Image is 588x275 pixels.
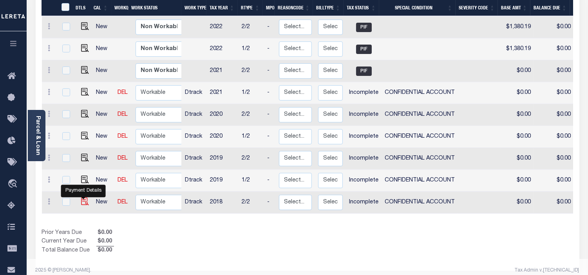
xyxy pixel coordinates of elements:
td: Incomplete [346,104,382,126]
div: 2025 © [PERSON_NAME]. [30,267,308,274]
td: 2021 [207,82,239,104]
td: 2/2 [239,104,264,126]
span: $0.00 [96,229,114,237]
div: Payment Details [61,185,106,197]
td: $0.00 [534,60,574,82]
span: PIF [356,23,372,32]
td: New [93,82,114,104]
td: 2/2 [239,16,264,38]
td: 2020 [207,104,239,126]
span: PIF [356,67,372,76]
td: - [264,104,276,126]
td: 2022 [207,16,239,38]
td: - [264,60,276,82]
a: DEL [118,156,128,161]
td: 1/2 [239,82,264,104]
td: - [264,38,276,60]
td: $0.00 [501,170,534,192]
td: - [264,16,276,38]
td: New [93,60,114,82]
td: $0.00 [501,126,534,148]
td: $0.00 [534,16,574,38]
td: 2/2 [239,60,264,82]
span: CONFIDENTIAL ACCOUNT [385,134,455,139]
td: New [93,104,114,126]
td: $0.00 [501,60,534,82]
span: CONFIDENTIAL ACCOUNT [385,90,455,95]
td: Incomplete [346,148,382,170]
td: $0.00 [534,38,574,60]
td: 2022 [207,38,239,60]
td: Total Balance Due [42,246,96,255]
a: DEL [118,112,128,117]
span: $0.00 [96,246,114,255]
td: Incomplete [346,192,382,214]
a: DEL [118,178,128,183]
td: 2019 [207,170,239,192]
td: $1,380.19 [501,38,534,60]
td: Dtrack [182,126,207,148]
td: Incomplete [346,170,382,192]
td: - [264,126,276,148]
td: $0.00 [534,192,574,214]
span: $0.00 [96,237,114,246]
td: Dtrack [182,170,207,192]
td: 2020 [207,126,239,148]
td: $0.00 [534,170,574,192]
td: $0.00 [534,104,574,126]
span: CONFIDENTIAL ACCOUNT [385,156,455,161]
td: $0.00 [534,148,574,170]
td: - [264,192,276,214]
td: Dtrack [182,192,207,214]
td: 2/2 [239,192,264,214]
a: DEL [118,90,128,95]
td: Prior Years Due [42,229,96,237]
td: 1/2 [239,126,264,148]
td: $0.00 [501,82,534,104]
td: $0.00 [534,126,574,148]
td: Dtrack [182,148,207,170]
td: 2/2 [239,148,264,170]
td: $0.00 [501,104,534,126]
td: New [93,148,114,170]
div: Tax Admin v.[TECHNICAL_ID] [313,267,579,274]
td: $0.00 [534,82,574,104]
td: $1,380.19 [501,16,534,38]
td: New [93,126,114,148]
span: PIF [356,45,372,54]
td: Dtrack [182,82,207,104]
td: New [93,38,114,60]
td: - [264,148,276,170]
td: Incomplete [346,82,382,104]
a: DEL [118,200,128,205]
td: New [93,192,114,214]
i: travel_explore [7,179,20,189]
td: $0.00 [501,148,534,170]
td: - [264,170,276,192]
td: 1/2 [239,170,264,192]
td: New [93,16,114,38]
td: 2021 [207,60,239,82]
span: CONFIDENTIAL ACCOUNT [385,178,455,183]
td: 1/2 [239,38,264,60]
td: Dtrack [182,104,207,126]
td: - [264,82,276,104]
a: DEL [118,134,128,139]
td: Incomplete [346,126,382,148]
td: New [93,170,114,192]
a: Parcel & Loan [35,116,40,155]
td: 2018 [207,192,239,214]
span: CONFIDENTIAL ACCOUNT [385,200,455,205]
td: 2019 [207,148,239,170]
td: Current Year Due [42,237,96,246]
span: CONFIDENTIAL ACCOUNT [385,112,455,117]
td: $0.00 [501,192,534,214]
